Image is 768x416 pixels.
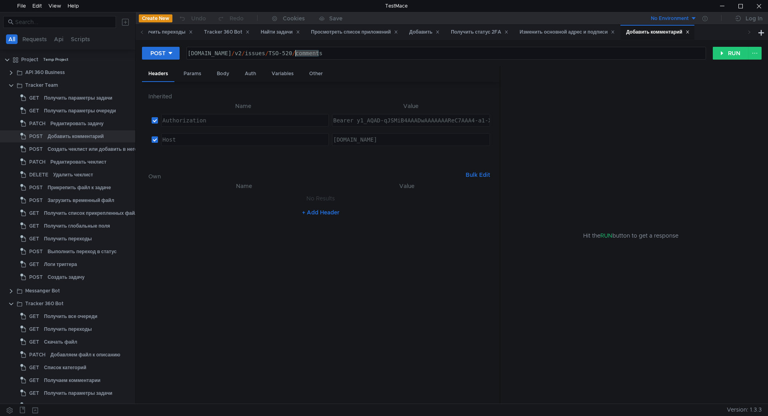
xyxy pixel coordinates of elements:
[44,258,77,270] div: Логи триггера
[204,28,250,36] div: Tracker 360 Bot
[20,34,49,44] button: Requests
[68,34,92,44] button: Scripts
[462,170,493,180] button: Bulk Edit
[44,207,144,219] div: Получить список прикрепленных файлов
[191,14,206,23] div: Undo
[29,374,39,386] span: GET
[48,400,80,412] div: Найти задачи
[44,220,110,232] div: Получить глобальные поля
[150,49,166,58] div: POST
[600,232,612,239] span: RUN
[177,66,208,81] div: Params
[29,207,39,219] span: GET
[29,258,39,270] span: GET
[29,310,39,322] span: GET
[261,28,300,36] div: Найти задачи
[48,246,116,258] div: Выполнить переход в статус
[142,47,180,60] button: POST
[409,28,440,36] div: Добавить
[25,298,64,310] div: Tracker 360 Bot
[142,66,174,82] div: Headers
[44,336,77,348] div: Скачать файл
[148,172,462,181] h6: Own
[21,54,38,66] div: Project
[29,169,48,181] span: DELETE
[230,14,244,23] div: Redo
[48,182,111,194] div: Прикрепить файл к задаче
[265,66,300,81] div: Variables
[29,220,39,232] span: GET
[25,79,58,91] div: Tracker Team
[48,271,84,283] div: Создать задачу
[25,285,60,297] div: Messanger Bot
[48,130,104,142] div: Добавить комментарий
[44,362,86,374] div: Список категорий
[212,12,249,24] button: Redo
[283,14,305,23] div: Cookies
[583,231,678,240] span: Hit the button to get a response
[327,181,487,191] th: Value
[727,404,762,416] span: Version: 1.3.3
[139,14,172,22] button: Create New
[746,14,762,23] div: Log In
[44,105,116,117] div: Получить параметры очереди
[48,194,114,206] div: Загрузить временный файл
[29,336,39,348] span: GET
[713,47,748,60] button: RUN
[50,118,104,130] div: Редактировать задачу
[29,156,46,168] span: PATCH
[6,34,18,44] button: All
[29,118,46,130] span: PATCH
[29,143,43,155] span: POST
[44,233,92,245] div: Получить переходы
[626,28,689,36] div: Добавить комментарий
[52,34,66,44] button: Api
[29,194,43,206] span: POST
[43,54,68,66] div: Temp Project
[148,92,493,101] h6: Inherited
[303,66,329,81] div: Other
[29,387,39,399] span: GET
[158,101,329,111] th: Name
[48,143,156,155] div: Создать чеклист или добавить в него пункты
[44,92,112,104] div: Получить параметры задачи
[29,362,39,374] span: GET
[299,208,343,217] button: + Add Header
[210,66,236,81] div: Body
[329,16,342,21] div: Save
[306,195,335,202] nz-embed-empty: No Results
[44,374,100,386] div: Получаем комментарии
[29,105,39,117] span: GET
[329,101,493,111] th: Value
[25,66,65,78] div: API 360 Business
[29,271,43,283] span: POST
[29,233,39,245] span: GET
[29,400,43,412] span: POST
[520,28,615,36] div: Изменить основной адрес и подписи
[29,349,46,361] span: PATCH
[50,156,106,168] div: Редактировать чеклист
[15,18,111,26] input: Search...
[161,181,327,191] th: Name
[44,310,98,322] div: Получить все очереди
[138,28,193,36] div: Получить переходы
[29,323,39,335] span: GET
[238,66,262,81] div: Auth
[29,182,43,194] span: POST
[311,28,398,36] div: Просмотреть список приложений
[29,246,43,258] span: POST
[29,92,39,104] span: GET
[44,387,112,399] div: Получить параметры задачи
[172,12,212,24] button: Undo
[651,15,689,22] div: No Environment
[451,28,508,36] div: Получить статус 2FA
[50,349,120,361] div: Добавляем файл к описанию
[29,130,43,142] span: POST
[641,12,697,25] button: No Environment
[44,323,92,335] div: Получить переходы
[53,169,93,181] div: Удалить чеклист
